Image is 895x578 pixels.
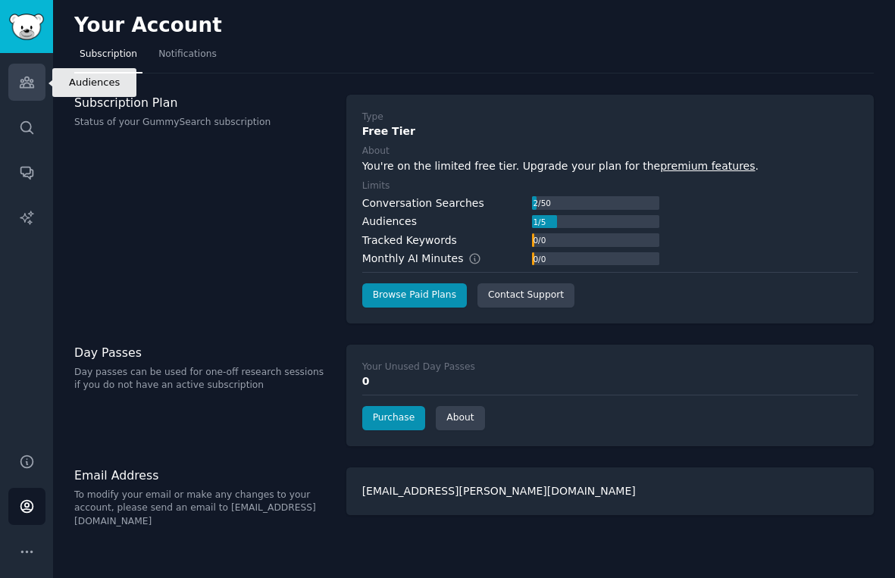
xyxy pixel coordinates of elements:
a: Contact Support [477,283,574,308]
span: Notifications [158,48,217,61]
div: About [362,145,390,158]
img: GummySearch logo [9,14,44,40]
p: Status of your GummySearch subscription [74,116,330,130]
a: Browse Paid Plans [362,283,467,308]
a: premium features [660,160,755,172]
div: 2 / 50 [532,196,552,210]
div: Monthly AI Minutes [362,251,498,267]
div: Type [362,111,383,124]
div: Tracked Keywords [362,233,457,248]
div: You're on the limited free tier. Upgrade your plan for the . [362,158,858,174]
div: 1 / 5 [532,215,547,229]
a: Notifications [153,42,222,73]
div: Audiences [362,214,417,230]
div: [EMAIL_ADDRESS][PERSON_NAME][DOMAIN_NAME] [346,467,874,515]
a: Purchase [362,406,426,430]
h3: Day Passes [74,345,330,361]
span: Subscription [80,48,137,61]
div: Free Tier [362,123,858,139]
div: 0 / 0 [532,233,547,247]
div: 0 [362,373,858,389]
div: Conversation Searches [362,195,484,211]
a: About [436,406,484,430]
div: Your Unused Day Passes [362,361,475,374]
div: 0 / 0 [532,252,547,266]
p: Day passes can be used for one-off research sessions if you do not have an active subscription [74,366,330,392]
a: Subscription [74,42,142,73]
h3: Subscription Plan [74,95,330,111]
h3: Email Address [74,467,330,483]
p: To modify your email or make any changes to your account, please send an email to [EMAIL_ADDRESS]... [74,489,330,529]
div: Limits [362,180,390,193]
h2: Your Account [74,14,222,38]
